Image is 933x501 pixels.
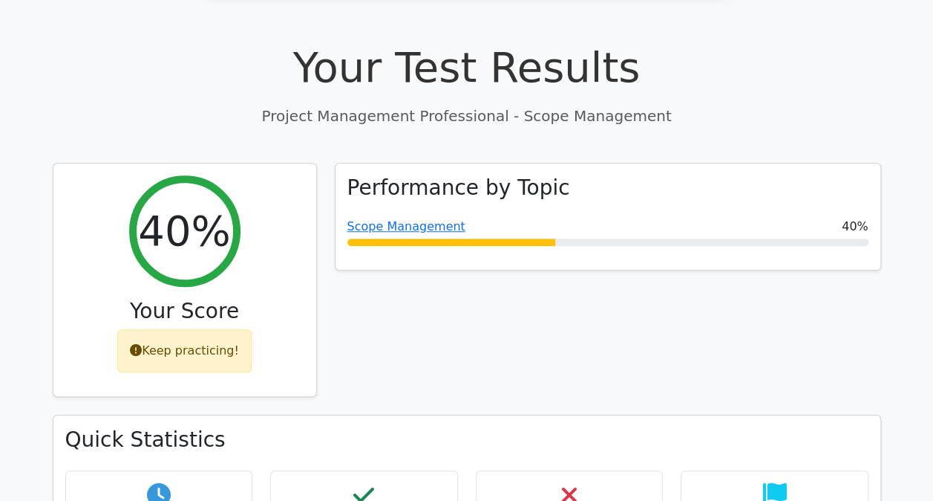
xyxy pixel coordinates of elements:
h2: 40% [138,206,230,256]
div: Keep practicing! [117,329,252,372]
h3: Performance by Topic [347,175,570,201]
a: Scope Management [347,219,465,233]
h1: Your Test Results [53,42,881,92]
span: 40% [842,218,868,236]
h3: Your Score [65,299,304,324]
p: Project Management Professional - Scope Management [53,105,881,127]
h3: Quick Statistics [65,427,868,453]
